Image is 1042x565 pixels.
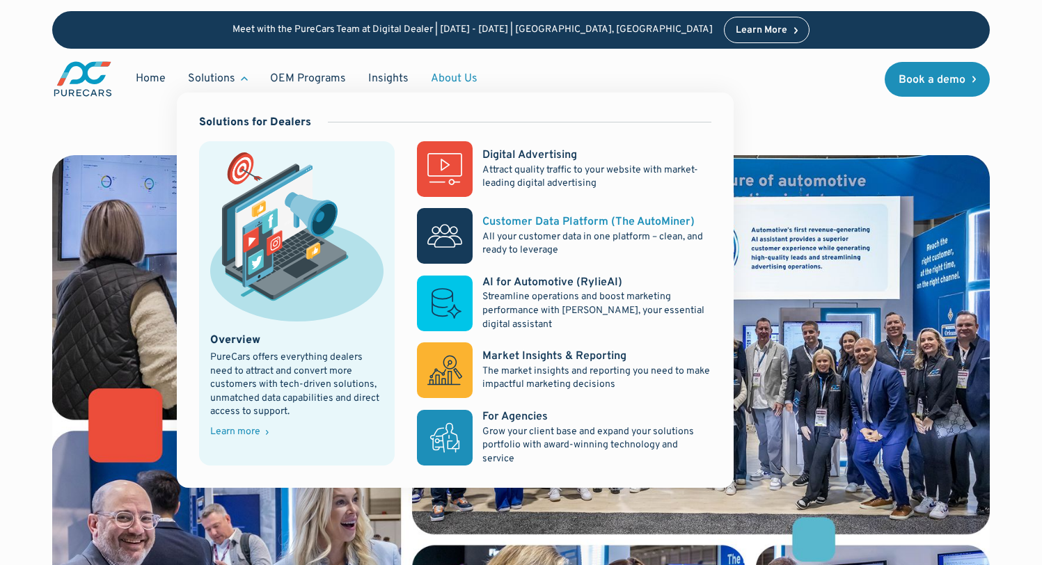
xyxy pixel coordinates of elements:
div: Learn More [736,26,787,35]
a: marketing illustration showing social media channels and campaignsOverviewPureCars offers everyth... [199,141,395,465]
div: Solutions [188,71,235,86]
div: PureCars offers everything dealers need to attract and convert more customers with tech-driven so... [210,351,384,419]
nav: Solutions [177,93,734,488]
div: Book a demo [899,74,965,86]
div: Solutions for Dealers [199,115,311,130]
p: All your customer data in one platform – clean, and ready to leverage [482,230,711,257]
div: Overview [210,333,260,348]
a: Insights [357,65,420,92]
a: For AgenciesGrow your client base and expand your solutions portfolio with award-winning technolo... [417,409,711,465]
div: Digital Advertising [482,148,577,163]
a: Digital AdvertisingAttract quality traffic to your website with market-leading digital advertising [417,141,711,197]
a: Market Insights & ReportingThe market insights and reporting you need to make impactful marketing... [417,342,711,398]
a: main [52,60,113,98]
p: Streamline operations and boost marketing performance with [PERSON_NAME], your essential digital ... [482,290,711,331]
div: Learn more [210,427,260,437]
a: AI for Automotive (RylieAI)Streamline operations and boost marketing performance with [PERSON_NAM... [417,275,711,331]
p: Meet with the PureCars Team at Digital Dealer | [DATE] - [DATE] | [GEOGRAPHIC_DATA], [GEOGRAPHIC_... [232,24,713,36]
a: Home [125,65,177,92]
a: Book a demo [885,62,990,97]
div: Market Insights & Reporting [482,349,626,364]
div: AI for Automotive (RylieAI) [482,275,622,290]
div: Customer Data Platform (The AutoMiner) [482,214,695,230]
a: OEM Programs [259,65,357,92]
a: Learn More [724,17,810,43]
p: Attract quality traffic to your website with market-leading digital advertising [482,164,711,191]
a: Customer Data Platform (The AutoMiner)All your customer data in one platform – clean, and ready t... [417,208,711,264]
div: Solutions [177,65,259,92]
div: For Agencies [482,409,548,424]
img: marketing illustration showing social media channels and campaigns [210,152,384,321]
a: About Us [420,65,489,92]
img: purecars logo [52,60,113,98]
p: The market insights and reporting you need to make impactful marketing decisions [482,365,711,392]
p: Grow your client base and expand your solutions portfolio with award-winning technology and service [482,425,711,466]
